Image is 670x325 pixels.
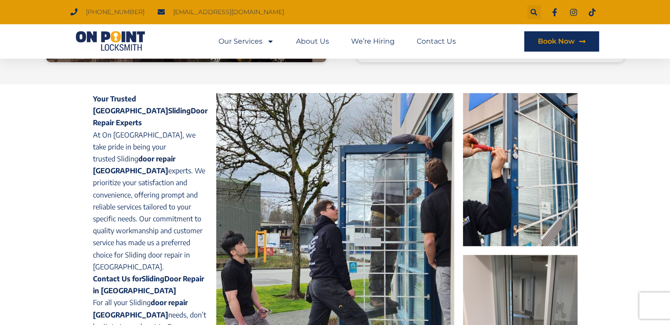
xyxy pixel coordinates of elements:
a: Contact Us [417,31,456,52]
span: Book Now [537,38,574,45]
div: Search [527,5,541,19]
span: [PHONE_NUMBER] [84,6,144,18]
b: Sliding [168,106,191,115]
strong: Door Repair Experts [93,106,207,127]
a: About Us [296,31,329,52]
strong: Door Repair in [GEOGRAPHIC_DATA] [93,274,204,295]
a: We’re Hiring [351,31,395,52]
strong: Contact Us for [93,274,142,283]
b: Sliding [142,274,164,283]
img: Sliding Door Repair Vancouver, BC 3 [463,93,577,246]
span: [EMAIL_ADDRESS][DOMAIN_NAME] [171,6,284,18]
strong: door repair [GEOGRAPHIC_DATA] [93,298,188,319]
a: Our Services [218,31,274,52]
a: Book Now [524,31,599,52]
p: At On [GEOGRAPHIC_DATA], we take pride in being your trusted Sliding experts. We prioritize your ... [93,129,207,273]
strong: Your Trusted [GEOGRAPHIC_DATA] [93,94,168,115]
nav: Menu [218,31,456,52]
strong: door repair [GEOGRAPHIC_DATA] [93,154,175,175]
